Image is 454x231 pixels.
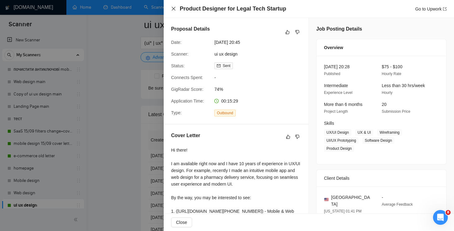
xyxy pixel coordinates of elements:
[171,99,204,103] span: Application Time:
[324,102,363,107] span: More than 6 months
[433,210,448,225] iframe: Intercom live chat
[382,202,413,207] span: Average Feedback
[180,5,286,13] h4: Product Designer for Legal Tech Startup
[324,121,334,126] span: Skills
[331,194,372,208] span: [GEOGRAPHIC_DATA]
[214,110,236,116] span: Outbound
[382,195,383,200] span: -
[362,137,394,144] span: Software Design
[324,90,352,95] span: Experience Level
[415,6,447,11] a: Go to Upworkexport
[324,170,439,187] div: Client Details
[324,72,340,76] span: Published
[285,30,290,35] span: like
[214,74,307,81] span: -
[223,64,230,68] span: Sent
[171,6,176,11] button: Close
[446,210,451,215] span: 8
[382,83,425,88] span: Less than 30 hrs/week
[214,51,307,57] span: ui ux design
[295,30,300,35] span: dislike
[214,86,307,93] span: 74%
[355,129,373,136] span: UX & UI
[443,7,447,11] span: export
[286,134,290,139] span: like
[324,109,348,114] span: Project Length
[171,52,188,57] span: Scanner:
[171,87,203,92] span: GigRadar Score:
[171,75,203,80] span: Connects Spent:
[217,64,221,68] span: mail
[382,72,401,76] span: Hourly Rate
[382,109,410,114] span: Submission Price
[284,133,292,141] button: like
[324,209,362,213] span: [US_STATE] 01:41 PM
[294,133,301,141] button: dislike
[221,99,238,103] span: 00:15:29
[324,83,348,88] span: Intermediate
[171,25,210,33] h5: Proposal Details
[295,134,300,139] span: dislike
[176,219,187,226] span: Close
[316,25,362,33] h5: Job Posting Details
[382,102,387,107] span: 20
[284,28,291,36] button: like
[382,64,402,69] span: $75 - $100
[324,44,343,51] span: Overview
[324,197,329,202] img: 🇺🇸
[324,145,354,152] span: Product Design
[324,137,359,144] span: UI/UX Prototyping
[171,132,200,139] h5: Cover Letter
[214,99,219,103] span: clock-circle
[377,129,402,136] span: Wireframing
[171,6,176,11] span: close
[171,217,192,227] button: Close
[294,28,301,36] button: dislike
[171,63,185,68] span: Status:
[324,64,350,69] span: [DATE] 20:28
[214,39,307,46] span: [DATE] 20:45
[324,129,351,136] span: UX/UI Design
[382,90,393,95] span: Hourly
[171,110,182,115] span: Type:
[171,40,181,45] span: Date:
